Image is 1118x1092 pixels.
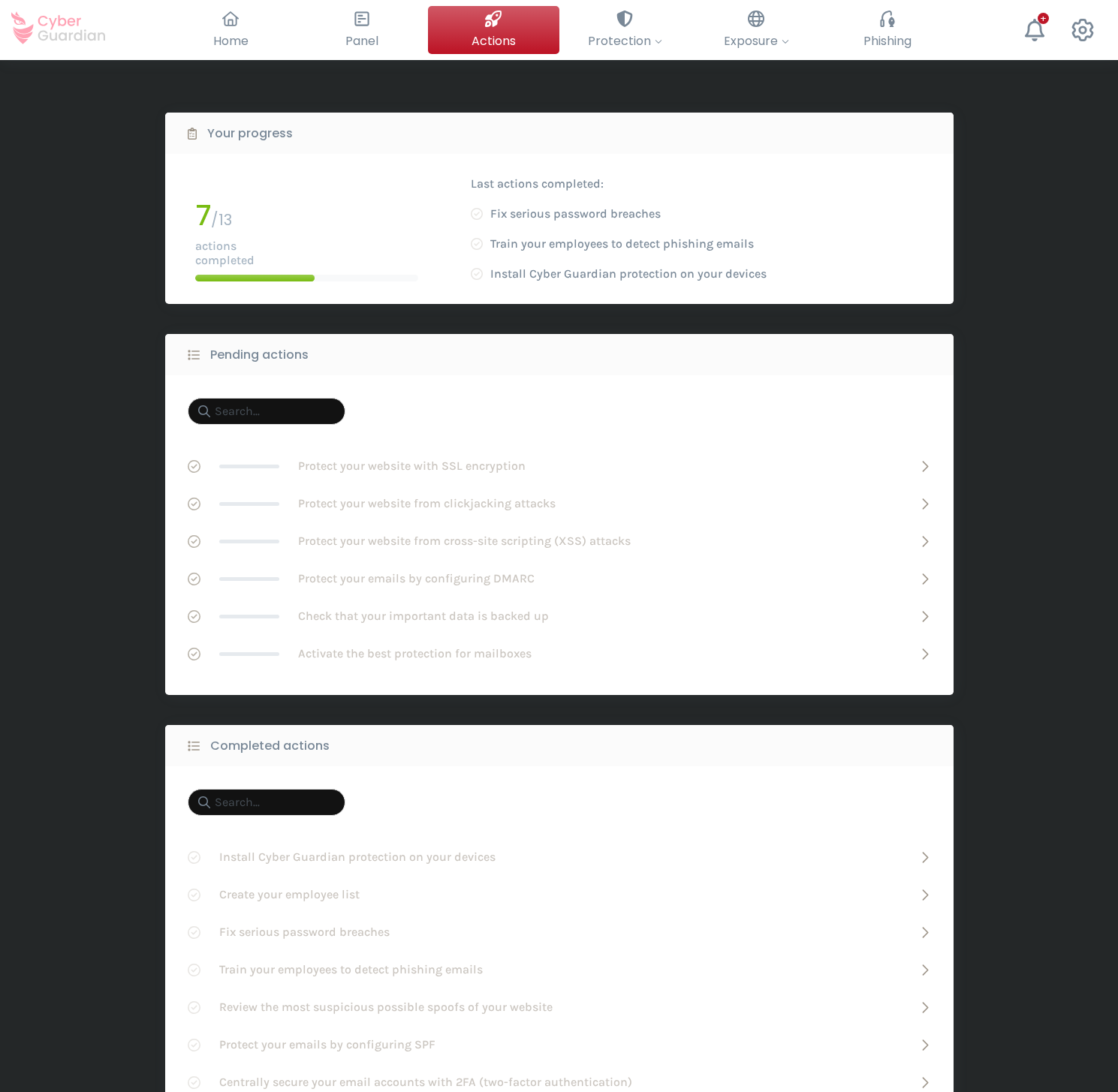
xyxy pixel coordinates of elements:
font: Install Cyber ​​Guardian protection on your devices [219,850,496,864]
font: Check that your important data is backed up [298,609,549,623]
font: Protect your emails by configuring DMARC [298,571,535,585]
button: Panel [297,6,428,54]
font: Train your employees to detect phishing emails [490,236,754,251]
font: Last actions completed: [471,176,604,191]
font: completed [195,253,255,267]
font: Train your employees to detect phishing emails [219,962,483,976]
font: Completed actions [210,737,330,754]
font: Protect your website from cross-site scripting (XSS) attacks [298,534,631,548]
font: Panel [345,32,378,50]
font: Activate the best protection for mailboxes [298,646,532,660]
button: Home [165,6,297,54]
font: Protect your website from clickjacking attacks [298,496,556,510]
button: Protection [559,6,691,54]
input: Search... [188,789,345,816]
font: 7 [195,195,211,235]
button: Phishing [822,6,954,54]
font: Install Cyber ​​Guardian protection on your devices [490,266,767,281]
font: actions [195,239,237,253]
font: Centrally secure your email accounts with 2FA (two-factor authentication) [219,1075,632,1089]
button: Exposure [691,6,822,54]
font: Exposure [724,32,778,50]
font: Protection [588,32,651,50]
input: Search... [188,398,345,425]
font: Protect your website with SSL encryption [298,459,526,473]
font: 13 [218,209,232,230]
font: Phishing [863,32,912,50]
font: Fix serious password breaches [490,206,661,221]
font: + [1040,11,1047,26]
font: Review the most suspicious possible spoofs of your website [219,1000,553,1014]
font: Protect your emails by configuring SPF [219,1037,435,1051]
button: Actions [428,6,559,54]
font: / [211,209,218,230]
font: Fix serious password breaches [219,925,390,939]
font: Home [213,32,249,50]
font: Create your employee list [219,887,360,901]
font: Pending actions [210,346,309,363]
font: Your progress [207,125,293,142]
font: Actions [472,32,516,50]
